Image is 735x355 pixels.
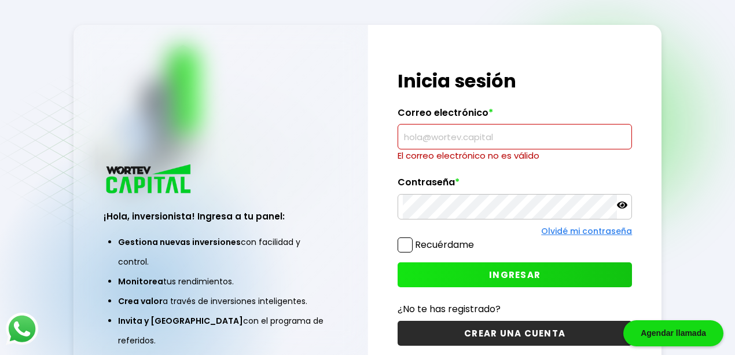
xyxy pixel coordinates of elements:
[6,313,38,345] img: logos_whatsapp-icon.242b2217.svg
[398,107,633,125] label: Correo electrónico
[398,302,633,316] p: ¿No te has registrado?
[403,125,627,149] input: hola@wortev.capital
[118,291,324,311] li: a través de inversiones inteligentes.
[415,238,474,251] label: Recuérdame
[118,315,243,327] span: Invita y [GEOGRAPHIC_DATA]
[398,149,633,162] p: El correo electrónico no es válido
[118,311,324,350] li: con el programa de referidos.
[118,236,241,248] span: Gestiona nuevas inversiones
[118,232,324,272] li: con facilidad y control.
[118,272,324,291] li: tus rendimientos.
[104,210,339,223] h3: ¡Hola, inversionista! Ingresa a tu panel:
[118,295,163,307] span: Crea valor
[398,302,633,346] a: ¿No te has registrado?CREAR UNA CUENTA
[398,177,633,194] label: Contraseña
[489,269,541,281] span: INGRESAR
[118,276,163,287] span: Monitorea
[398,67,633,95] h1: Inicia sesión
[541,225,632,237] a: Olvidé mi contraseña
[398,321,633,346] button: CREAR UNA CUENTA
[104,163,195,197] img: logo_wortev_capital
[398,262,633,287] button: INGRESAR
[623,320,723,346] div: Agendar llamada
